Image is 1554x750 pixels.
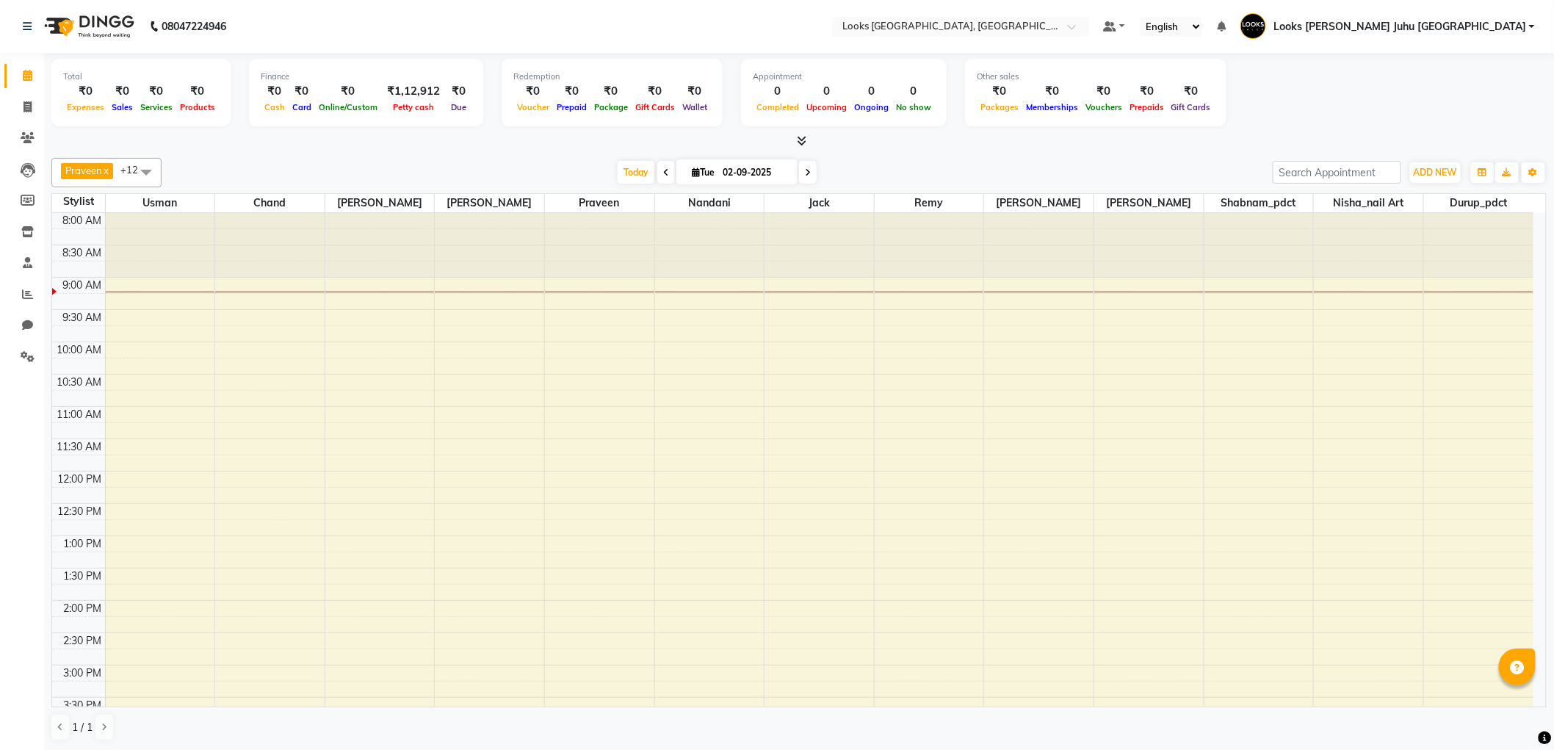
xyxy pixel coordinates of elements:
span: Praveen [65,165,102,176]
div: ₹0 [176,83,219,100]
span: Services [137,102,176,112]
span: Memberships [1022,102,1082,112]
div: ₹0 [289,83,315,100]
div: ₹0 [1126,83,1168,100]
div: 1:00 PM [61,536,105,552]
div: ₹0 [315,83,381,100]
a: x [102,165,109,176]
span: Prepaid [553,102,590,112]
div: Total [63,71,219,83]
div: 0 [850,83,892,100]
span: Completed [753,102,803,112]
span: +12 [120,164,149,176]
div: 1:30 PM [61,569,105,584]
div: 8:30 AM [60,245,105,261]
span: Looks [PERSON_NAME] Juhu [GEOGRAPHIC_DATA] [1273,19,1526,35]
span: Today [618,161,654,184]
span: Nandani [655,194,765,212]
div: ₹0 [1168,83,1215,100]
span: Voucher [513,102,553,112]
div: ₹0 [632,83,679,100]
div: ₹1,12,912 [381,83,446,100]
div: 11:00 AM [54,407,105,422]
div: 0 [803,83,850,100]
div: 10:30 AM [54,375,105,390]
div: Finance [261,71,471,83]
span: [PERSON_NAME] [325,194,435,212]
span: Prepaids [1126,102,1168,112]
span: Gift Cards [632,102,679,112]
div: 9:30 AM [60,310,105,325]
span: No show [892,102,935,112]
span: Expenses [63,102,108,112]
span: Ongoing [850,102,892,112]
span: Vouchers [1082,102,1126,112]
span: Package [590,102,632,112]
div: 2:30 PM [61,633,105,649]
div: 12:30 PM [55,504,105,519]
span: Gift Cards [1168,102,1215,112]
div: Redemption [513,71,711,83]
iframe: chat widget [1492,691,1539,735]
div: ₹0 [1022,83,1082,100]
div: ₹0 [590,83,632,100]
span: Products [176,102,219,112]
span: Jack [765,194,874,212]
div: ₹0 [977,83,1022,100]
b: 08047224946 [162,6,226,47]
div: ₹0 [553,83,590,100]
input: 2025-09-02 [718,162,792,184]
span: [PERSON_NAME] [1094,194,1204,212]
span: [PERSON_NAME] [984,194,1094,212]
div: Other sales [977,71,1215,83]
span: Remy [875,194,984,212]
span: Usman [106,194,215,212]
div: 9:00 AM [60,278,105,293]
div: ₹0 [446,83,471,100]
div: ₹0 [108,83,137,100]
span: Nisha_nail art [1314,194,1423,212]
span: Packages [977,102,1022,112]
div: 3:00 PM [61,666,105,681]
span: Sales [108,102,137,112]
span: Praveen [545,194,654,212]
span: Tue [688,167,718,178]
div: ₹0 [137,83,176,100]
div: 3:30 PM [61,698,105,713]
span: Upcoming [803,102,850,112]
div: 12:00 PM [55,472,105,487]
img: logo [37,6,138,47]
span: Shabnam_pdct [1204,194,1314,212]
span: Cash [261,102,289,112]
div: 11:30 AM [54,439,105,455]
button: ADD NEW [1410,162,1461,183]
div: ₹0 [1082,83,1126,100]
span: ADD NEW [1414,167,1457,178]
div: 0 [892,83,935,100]
span: Wallet [679,102,711,112]
span: Online/Custom [315,102,381,112]
div: Stylist [52,194,105,209]
input: Search Appointment [1273,161,1401,184]
span: Durup_pdct [1424,194,1533,212]
div: 2:00 PM [61,601,105,616]
span: Card [289,102,315,112]
span: Petty cash [389,102,438,112]
div: ₹0 [261,83,289,100]
div: 8:00 AM [60,213,105,228]
span: Due [447,102,470,112]
div: 0 [753,83,803,100]
div: 10:00 AM [54,342,105,358]
div: ₹0 [63,83,108,100]
span: [PERSON_NAME] [435,194,544,212]
div: Appointment [753,71,935,83]
div: ₹0 [679,83,711,100]
span: 1 / 1 [72,720,93,735]
span: chand [215,194,325,212]
img: Looks JW Marriott Juhu Mumbai [1240,13,1266,39]
div: ₹0 [513,83,553,100]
